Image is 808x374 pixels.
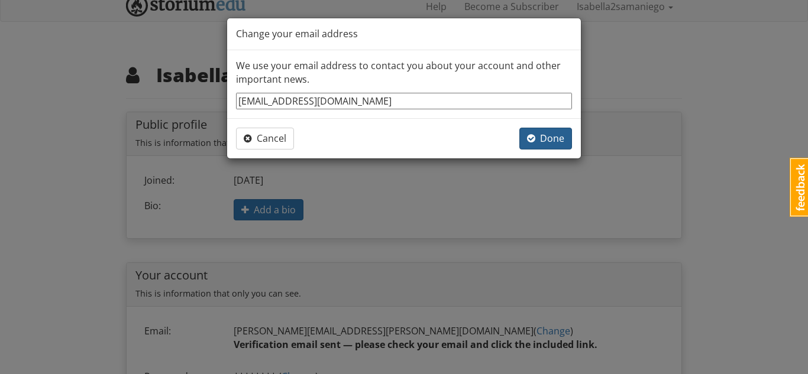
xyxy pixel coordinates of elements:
[527,132,564,145] span: Done
[519,128,572,149] button: Done
[236,59,572,86] p: We use your email address to contact you about your account and other important news.
[236,128,294,149] button: Cancel
[227,18,581,50] div: Change your email address
[244,132,286,145] span: Cancel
